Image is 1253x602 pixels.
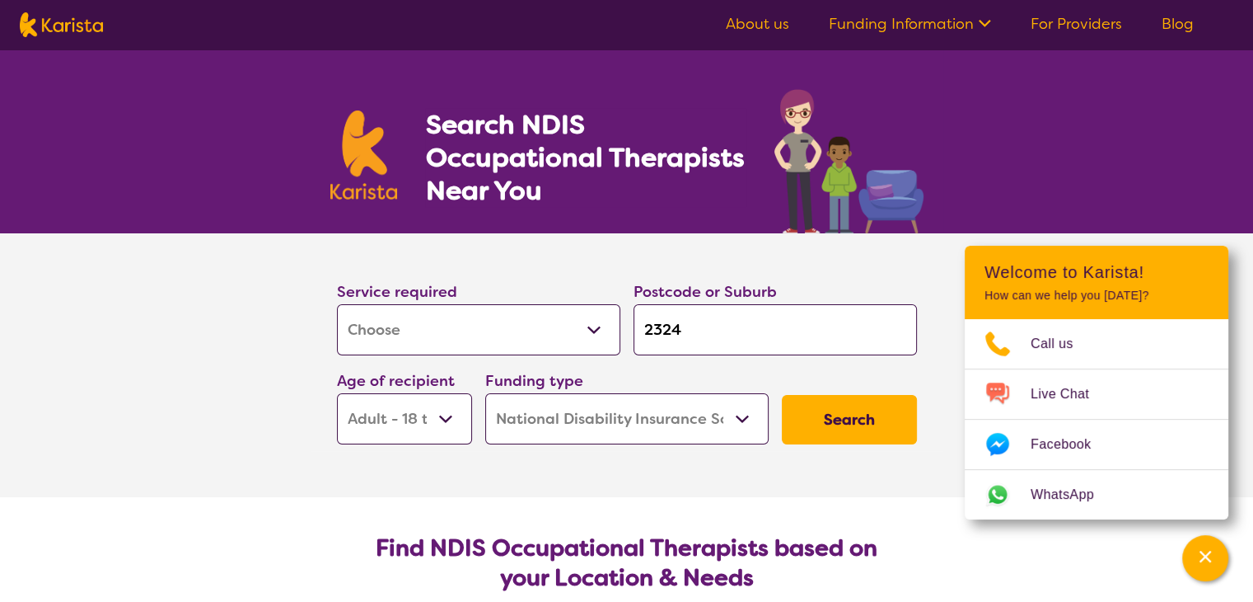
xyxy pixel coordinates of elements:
img: Karista logo [330,111,398,200]
a: Funding Information [829,14,991,34]
h2: Find NDIS Occupational Therapists based on your Location & Needs [350,534,904,593]
a: For Providers [1031,14,1122,34]
a: Web link opens in a new tab. [965,470,1228,520]
img: Karista logo [20,12,103,37]
span: Call us [1031,332,1093,356]
label: Postcode or Suburb [634,282,777,302]
span: Facebook [1031,432,1110,457]
label: Funding type [485,371,583,391]
h2: Welcome to Karista! [984,262,1209,282]
h1: Search NDIS Occupational Therapists Near You [425,108,746,207]
a: Blog [1162,14,1194,34]
label: Service required [337,282,457,302]
input: Type [634,304,917,355]
button: Channel Menu [1182,535,1228,581]
span: WhatsApp [1031,482,1114,507]
span: Live Chat [1031,382,1109,407]
ul: Choose channel [965,319,1228,520]
label: Age of recipient [337,371,455,391]
div: Channel Menu [965,246,1228,520]
button: Search [782,395,917,444]
img: occupational-therapy [774,89,923,233]
a: About us [726,14,789,34]
p: How can we help you [DATE]? [984,289,1209,303]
